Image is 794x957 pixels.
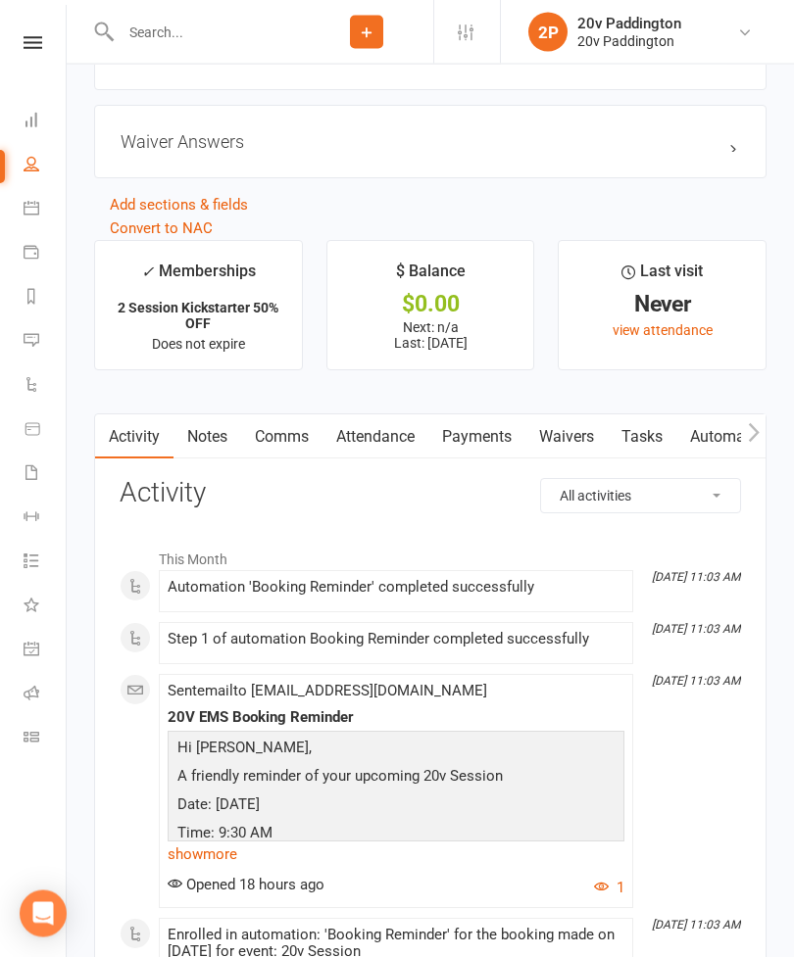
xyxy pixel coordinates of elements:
[173,765,620,793] p: A friendly reminder of your upcoming 20v Session
[652,675,740,689] i: [DATE] 11:03 AM
[110,220,213,238] a: Convert to NAC
[428,415,525,460] a: Payments
[652,919,740,933] i: [DATE] 11:03 AM
[24,629,68,673] a: General attendance kiosk mode
[24,144,68,188] a: People
[24,276,68,320] a: Reports
[528,13,568,52] div: 2P
[613,323,713,339] a: view attendance
[24,408,68,453] a: Product Sales
[173,737,620,765] p: Hi [PERSON_NAME],
[173,822,620,850] p: Time: 9:30 AM
[652,571,740,585] i: [DATE] 11:03 AM
[20,890,67,937] div: Open Intercom Messenger
[676,415,793,460] a: Automations
[577,32,681,50] div: 20v Paddington
[168,580,624,597] div: Automation 'Booking Reminder' completed successfully
[121,132,740,153] h3: Waiver Answers
[168,632,624,648] div: Step 1 of automation Booking Reminder completed successfully
[173,793,620,822] p: Date: [DATE]
[120,540,741,571] li: This Month
[396,260,466,295] div: $ Balance
[323,415,428,460] a: Attendance
[110,197,248,215] a: Add sections & fields
[608,415,676,460] a: Tasks
[345,320,517,352] p: Next: n/a Last: [DATE]
[141,260,256,296] div: Memberships
[621,260,703,295] div: Last visit
[24,673,68,717] a: Roll call kiosk mode
[115,19,300,46] input: Search...
[24,717,68,761] a: Class kiosk mode
[120,479,741,509] h3: Activity
[118,301,278,332] strong: 2 Session Kickstarter 50% OFF
[24,585,68,629] a: What's New
[141,263,154,282] i: ✓
[24,188,68,232] a: Calendar
[168,710,624,727] div: 20V EMS Booking Reminder
[168,841,624,869] a: show more
[174,415,241,460] a: Notes
[577,15,681,32] div: 20v Paddington
[652,623,740,637] i: [DATE] 11:03 AM
[594,877,624,900] button: 1
[24,232,68,276] a: Payments
[576,295,748,315] div: Never
[345,295,517,315] div: $0.00
[24,100,68,144] a: Dashboard
[168,683,487,700] span: Sent email to [EMAIL_ADDRESS][DOMAIN_NAME]
[95,415,174,460] a: Activity
[525,415,608,460] a: Waivers
[168,877,324,894] span: Opened 18 hours ago
[241,415,323,460] a: Comms
[152,337,245,353] span: Does not expire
